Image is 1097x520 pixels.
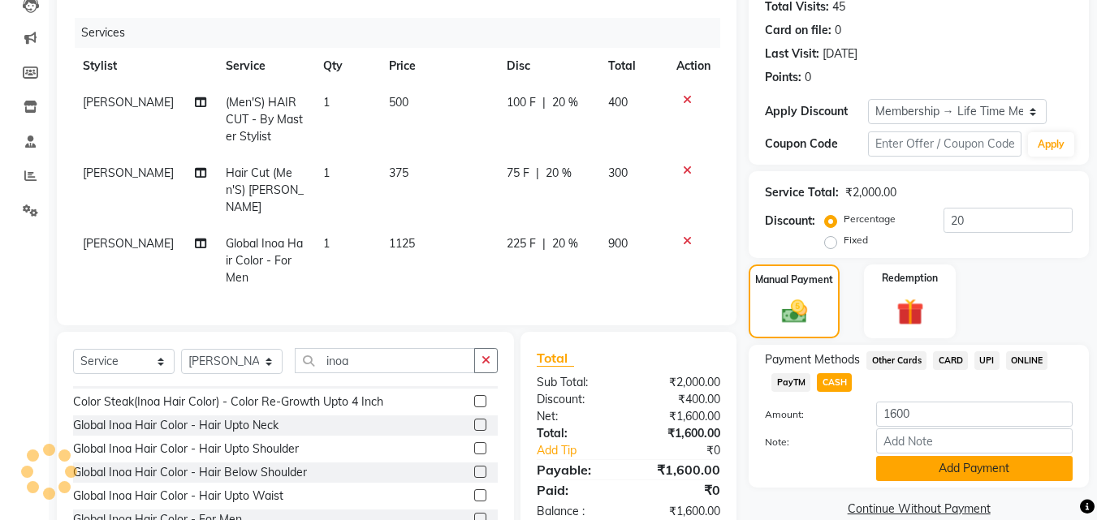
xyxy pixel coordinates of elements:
div: ₹400.00 [628,391,732,408]
span: [PERSON_NAME] [83,165,174,180]
span: 20 % [546,165,572,182]
span: Total [537,350,574,367]
span: | [536,165,539,182]
div: Discount: [525,391,628,408]
th: Service [216,48,314,84]
div: Payable: [525,460,628,479]
span: 225 F [507,235,536,252]
span: 20 % [552,94,578,111]
label: Fixed [844,233,868,247]
div: Color Steak(Inoa Hair Color) - Color Re-Growth Upto 4 Inch [73,393,383,410]
div: 0 [805,69,811,86]
span: 1 [323,95,330,110]
div: 0 [835,22,841,39]
div: ₹1,600.00 [628,460,732,479]
div: Net: [525,408,628,425]
div: Services [75,18,732,48]
label: Redemption [882,271,938,286]
span: (Men'S) HAIR CUT - By Master Stylist [226,95,303,144]
div: Card on file: [765,22,831,39]
div: ₹1,600.00 [628,408,732,425]
span: 75 F [507,165,529,182]
th: Action [667,48,720,84]
th: Disc [497,48,598,84]
span: UPI [974,351,1000,370]
span: 20 % [552,235,578,252]
label: Amount: [753,407,863,422]
div: Service Total: [765,184,839,201]
span: | [542,235,546,252]
th: Qty [313,48,378,84]
label: Note: [753,435,863,449]
div: Sub Total: [525,374,628,391]
div: ₹1,600.00 [628,503,732,520]
span: 1 [323,165,330,180]
div: ₹0 [628,480,732,500]
a: Continue Without Payment [752,501,1086,518]
span: ONLINE [1006,351,1048,370]
div: Last Visit: [765,45,819,62]
th: Price [379,48,498,84]
span: 900 [608,236,628,251]
span: PayTM [771,373,810,392]
div: Global Inoa Hair Color - Hair Upto Shoulder [73,440,299,458]
span: CASH [817,373,852,392]
img: _cash.svg [774,297,815,326]
span: [PERSON_NAME] [83,236,174,251]
th: Total [598,48,667,84]
div: Total: [525,425,628,442]
input: Enter Offer / Coupon Code [868,131,1021,157]
span: | [542,94,546,111]
div: ₹2,000.00 [628,374,732,391]
span: [PERSON_NAME] [83,95,174,110]
input: Add Note [876,428,1073,453]
div: Global Inoa Hair Color - Hair Upto Neck [73,417,279,434]
div: Global Inoa Hair Color - Hair Upto Waist [73,488,283,505]
div: Points: [765,69,801,86]
div: Discount: [765,213,815,230]
a: Add Tip [525,442,646,459]
div: ₹2,000.00 [845,184,896,201]
span: 375 [389,165,408,180]
span: Hair Cut (Men'S) [PERSON_NAME] [226,165,304,214]
th: Stylist [73,48,216,84]
span: 1125 [389,236,415,251]
span: 100 F [507,94,536,111]
span: 1 [323,236,330,251]
div: Balance : [525,503,628,520]
div: Coupon Code [765,135,867,153]
input: Search or Scan [295,348,475,373]
div: ₹0 [646,442,733,459]
button: Add Payment [876,456,1073,481]
span: 300 [608,165,628,180]
div: Apply Discount [765,103,867,120]
div: [DATE] [823,45,857,62]
label: Percentage [844,212,896,226]
label: Manual Payment [755,273,833,287]
span: Global Inoa Hair Color - For Men [226,236,303,285]
div: Global Inoa Hair Color - Hair Below Shoulder [73,464,307,481]
span: 500 [389,95,408,110]
span: Payment Methods [765,351,860,368]
button: Apply [1028,132,1074,157]
div: ₹1,600.00 [628,425,732,442]
div: Paid: [525,480,628,500]
span: CARD [933,351,968,370]
span: Other Cards [866,351,926,370]
input: Amount [876,402,1073,427]
img: _gift.svg [888,295,932,329]
span: 400 [608,95,628,110]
